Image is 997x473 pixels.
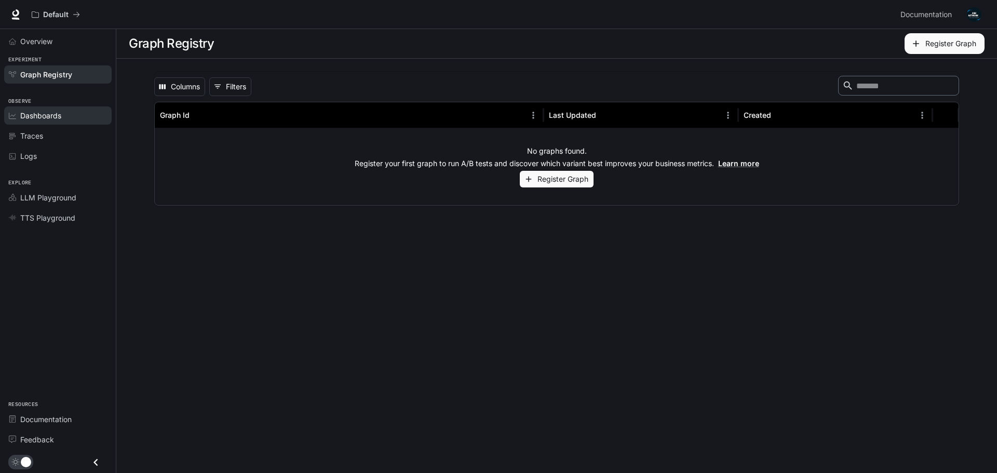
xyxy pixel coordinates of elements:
[4,188,112,207] a: LLM Playground
[21,456,31,467] span: Dark mode toggle
[4,209,112,227] a: TTS Playground
[744,111,771,119] div: Created
[4,65,112,84] a: Graph Registry
[20,192,76,203] span: LLM Playground
[154,77,205,96] button: Select columns
[20,130,43,141] span: Traces
[4,430,112,449] a: Feedback
[20,414,72,425] span: Documentation
[520,171,594,188] button: Register Graph
[718,159,759,168] a: Learn more
[720,107,736,123] button: Menu
[967,7,981,22] img: User avatar
[20,212,75,223] span: TTS Playground
[4,106,112,125] a: Dashboards
[191,107,206,123] button: Sort
[964,4,985,25] button: User avatar
[4,410,112,428] a: Documentation
[20,110,61,121] span: Dashboards
[129,33,214,54] h1: Graph Registry
[4,147,112,165] a: Logs
[20,69,72,80] span: Graph Registry
[597,107,613,123] button: Sort
[43,10,69,19] p: Default
[160,111,190,119] div: Graph Id
[20,36,52,47] span: Overview
[838,76,959,98] div: Search
[527,146,587,156] p: No graphs found.
[27,4,85,25] button: All workspaces
[900,8,952,21] span: Documentation
[84,452,107,473] button: Close drawer
[4,32,112,50] a: Overview
[20,434,54,445] span: Feedback
[914,107,930,123] button: Menu
[209,77,251,96] button: Show filters
[896,4,960,25] a: Documentation
[526,107,541,123] button: Menu
[905,33,985,54] button: Register Graph
[355,158,759,169] p: Register your first graph to run A/B tests and discover which variant best improves your business...
[4,127,112,145] a: Traces
[772,107,788,123] button: Sort
[20,151,37,161] span: Logs
[549,111,596,119] div: Last Updated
